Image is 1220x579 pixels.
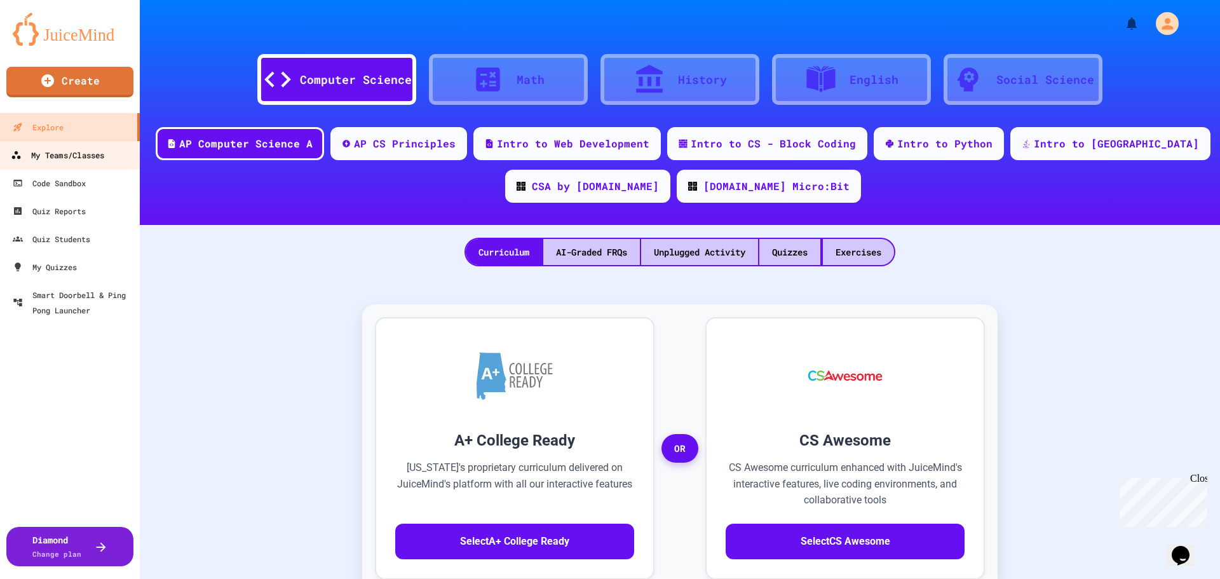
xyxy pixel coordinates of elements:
div: Exercises [823,239,894,265]
p: [US_STATE]'s proprietary curriculum delivered on JuiceMind's platform with all our interactive fe... [395,460,634,508]
div: Code Sandbox [13,175,86,191]
div: Diamond [32,533,81,560]
div: Computer Science [300,71,412,88]
img: CODE_logo_RGB.png [688,182,697,191]
div: Unplugged Activity [641,239,758,265]
div: My Account [1142,9,1182,38]
img: logo-orange.svg [13,13,127,46]
button: SelectCS Awesome [726,524,965,559]
div: Intro to [GEOGRAPHIC_DATA] [1034,136,1199,151]
h3: A+ College Ready [395,429,634,452]
a: Create [6,67,133,97]
div: English [850,71,898,88]
div: Intro to Python [897,136,993,151]
div: Intro to CS - Block Coding [691,136,856,151]
img: A+ College Ready [477,352,553,400]
div: Quiz Students [13,231,90,247]
div: Quiz Reports [13,203,86,219]
button: SelectA+ College Ready [395,524,634,559]
div: Intro to Web Development [497,136,649,151]
p: CS Awesome curriculum enhanced with JuiceMind's interactive features, live coding environments, a... [726,460,965,508]
div: Chat with us now!Close [5,5,88,81]
div: My Quizzes [13,259,77,275]
img: CODE_logo_RGB.png [517,182,525,191]
div: Smart Doorbell & Ping Pong Launcher [13,287,135,318]
h3: CS Awesome [726,429,965,452]
div: My Notifications [1101,13,1142,34]
span: Change plan [32,549,81,559]
div: Explore [13,119,64,135]
span: OR [661,434,698,463]
div: My Teams/Classes [11,147,104,163]
iframe: chat widget [1115,473,1207,527]
div: Curriculum [466,239,542,265]
div: [DOMAIN_NAME] Micro:Bit [703,179,850,194]
div: AI-Graded FRQs [543,239,640,265]
div: AP CS Principles [354,136,456,151]
div: History [678,71,727,88]
img: CS Awesome [796,337,895,414]
div: CSA by [DOMAIN_NAME] [532,179,659,194]
div: AP Computer Science A [179,136,313,151]
div: Quizzes [759,239,820,265]
div: Math [517,71,545,88]
button: DiamondChange plan [6,527,133,566]
div: Social Science [996,71,1094,88]
iframe: chat widget [1167,528,1207,566]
